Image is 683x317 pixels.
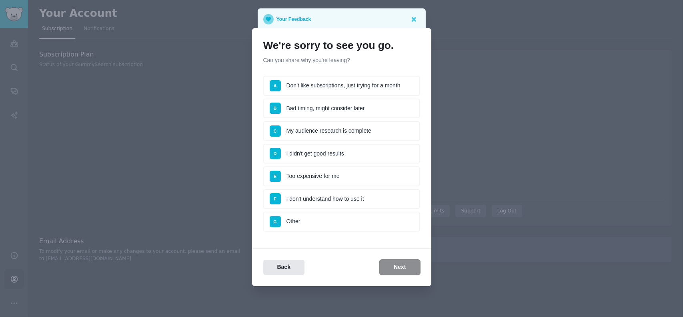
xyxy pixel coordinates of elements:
p: Can you share why you're leaving? [263,56,420,65]
span: A [274,83,277,88]
span: B [274,106,277,111]
button: Back [263,260,304,275]
p: Your Feedback [276,14,311,24]
span: E [274,174,276,179]
span: C [274,129,277,133]
h1: We're sorry to see you go. [263,39,420,52]
span: G [273,219,276,224]
span: F [274,196,276,201]
span: D [274,151,277,156]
